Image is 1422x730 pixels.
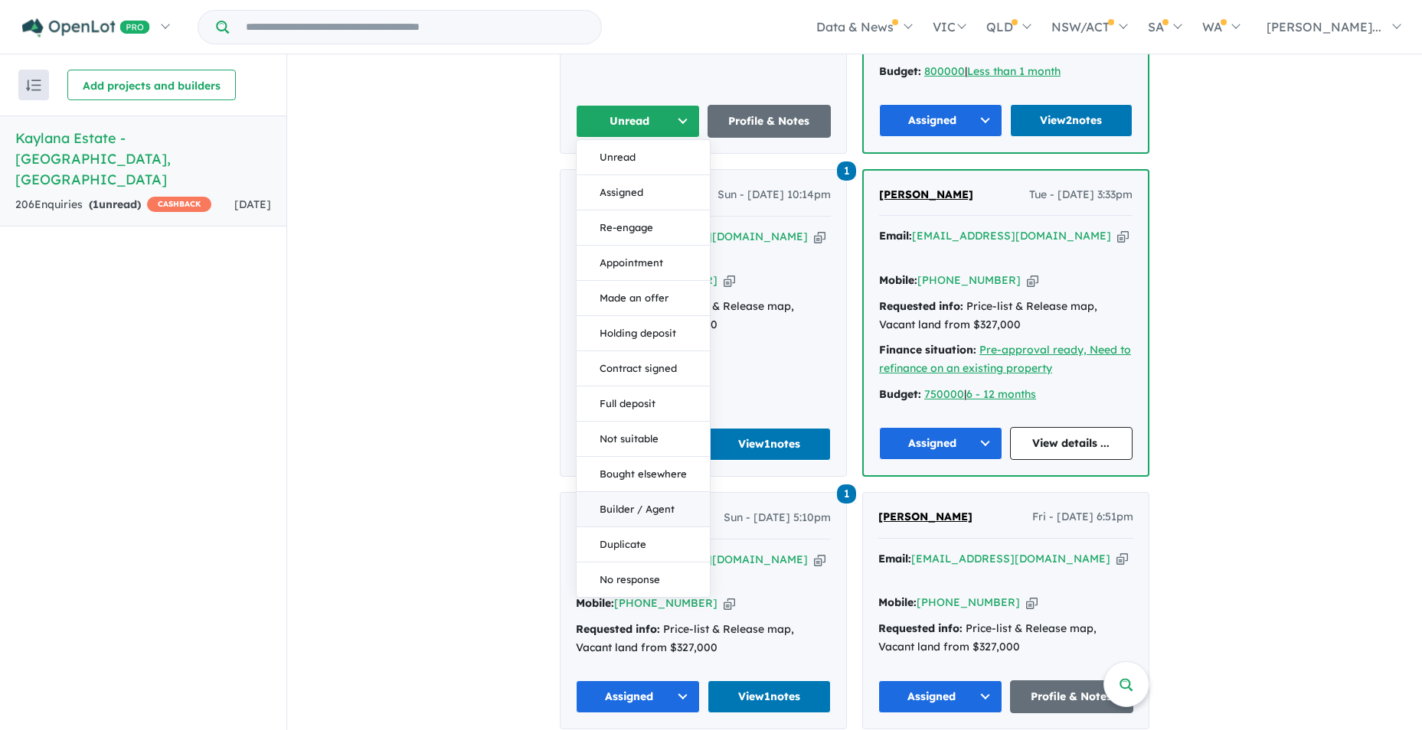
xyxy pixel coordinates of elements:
div: 206 Enquir ies [15,196,211,214]
input: Try estate name, suburb, builder or developer [232,11,598,44]
strong: Finance situation: [879,343,976,357]
a: [EMAIL_ADDRESS][DOMAIN_NAME] [911,552,1110,565]
strong: Mobile: [576,596,614,610]
strong: Mobile: [879,273,917,287]
a: View1notes [708,428,832,461]
span: 1 [837,484,856,504]
a: [PHONE_NUMBER] [917,595,1020,609]
button: Assigned [878,680,1002,713]
a: View2notes [1010,104,1133,137]
strong: Mobile: [878,595,917,609]
a: [EMAIL_ADDRESS][DOMAIN_NAME] [912,229,1111,243]
a: Less than 1 month [967,64,1061,78]
strong: ( unread) [89,197,141,211]
span: 1 [837,161,856,181]
button: Re-engage [577,210,710,246]
button: Holding deposit [577,316,710,351]
div: | [879,386,1133,404]
img: Openlot PRO Logo White [22,18,150,37]
button: Copy [1027,272,1038,288]
a: Profile & Notes [1010,680,1134,713]
button: Copy [724,272,735,288]
button: Not suitable [577,422,710,457]
strong: Requested info: [576,622,660,636]
a: 1 [837,160,856,181]
a: [PHONE_NUMBER] [917,273,1021,287]
button: Builder / Agent [577,492,710,527]
div: Price-list & Release map, Vacant land from $327,000 [576,621,831,657]
strong: Email: [878,552,911,565]
a: 1 [837,483,856,504]
button: Full deposit [577,386,710,422]
button: Copy [814,552,825,568]
button: Unread [576,105,700,138]
button: Appointment [577,246,710,281]
div: Price-list & Release map, Vacant land from $327,000 [878,620,1133,657]
strong: Requested info: [878,621,963,635]
button: Made an offer [577,281,710,316]
h5: Kaylana Estate - [GEOGRAPHIC_DATA] , [GEOGRAPHIC_DATA] [15,128,271,190]
button: Copy [1117,228,1129,244]
span: Sun - [DATE] 5:10pm [724,509,831,527]
button: Assigned [879,104,1002,137]
button: Duplicate [577,527,710,562]
a: Pre-approval ready, Need to refinance on an existing property [879,343,1131,375]
a: 6 - 12 months [966,387,1036,401]
span: CASHBACK [147,197,211,212]
div: Price-list & Release map, Vacant land from $327,000 [879,298,1133,334]
div: Unread [576,139,711,598]
button: Add projects and builders [67,70,236,100]
button: Unread [577,140,710,175]
button: Assigned [577,175,710,210]
a: [PERSON_NAME] [878,508,973,526]
span: [DATE] [234,197,271,211]
strong: Email: [879,229,912,243]
span: [PERSON_NAME] [878,510,973,523]
button: Contract signed [577,351,710,386]
strong: Budget: [879,387,921,401]
button: Assigned [576,680,700,713]
img: sort.svg [26,80,41,91]
button: No response [577,562,710,597]
button: Bought elsewhere [577,457,710,492]
span: Tue - [DATE] 3:33pm [1029,186,1133,204]
button: Copy [1026,595,1038,611]
div: | [879,63,1133,81]
a: [PHONE_NUMBER] [614,596,718,610]
a: 800000 [924,64,965,78]
a: View details ... [1010,427,1133,460]
a: 750000 [924,387,964,401]
button: Copy [1116,551,1128,567]
span: [PERSON_NAME]... [1267,19,1381,34]
span: Sun - [DATE] 10:14pm [718,186,831,204]
a: View1notes [708,680,832,713]
span: Fri - [DATE] 6:51pm [1032,508,1133,526]
span: 1 [93,197,99,211]
a: Profile & Notes [708,105,832,138]
button: Copy [814,229,825,245]
button: Copy [724,595,735,611]
a: [PERSON_NAME] [879,186,973,204]
strong: Requested info: [879,299,963,313]
span: [PERSON_NAME] [879,187,973,201]
strong: Budget: [879,64,921,78]
button: Assigned [879,427,1002,460]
